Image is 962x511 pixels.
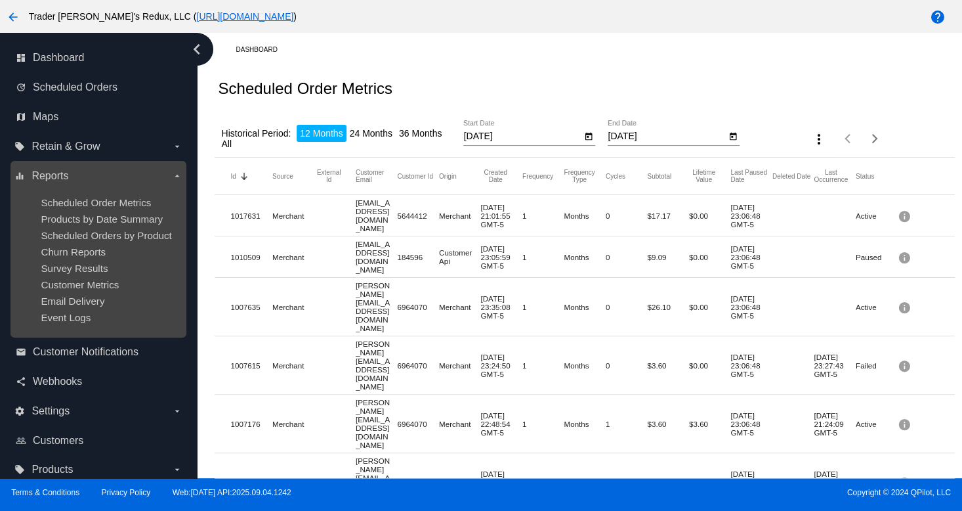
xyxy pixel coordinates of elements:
[41,246,106,257] a: Churn Reports
[856,358,897,373] mat-cell: Failed
[272,250,314,265] mat-cell: Merchant
[730,349,772,382] mat-cell: [DATE] 23:06:48 GMT-5
[480,169,510,183] button: Change sorting for CreatedUtc
[272,416,314,432] mat-cell: Merchant
[564,169,595,183] button: Change sorting for FrequencyType
[173,488,291,497] a: Web:[DATE] API:2025.09.04.1242
[730,291,772,323] mat-cell: [DATE] 23:06:48 GMT-5
[16,371,182,392] a: share Webhooks
[564,300,605,315] mat-cell: Months
[856,250,897,265] mat-cell: Paused
[647,416,688,432] mat-cell: $3.60
[41,279,119,290] a: Customer Metrics
[172,406,182,416] i: arrow_drop_down
[856,475,897,490] mat-cell: Active
[647,300,688,315] mat-cell: $26.10
[29,11,297,22] span: Trader [PERSON_NAME]'s Redux, LLC ( )
[41,213,163,225] a: Products by Date Summary
[606,358,647,373] mat-cell: 0
[218,125,294,142] li: Historical Period:
[930,9,946,25] mat-icon: help
[230,416,272,432] mat-cell: 1007176
[41,230,171,241] a: Scheduled Orders by Product
[16,77,182,98] a: update Scheduled Orders
[647,172,671,180] button: Change sorting for Subtotal
[14,171,25,181] i: equalizer
[564,250,605,265] mat-cell: Months
[814,408,855,440] mat-cell: [DATE] 21:24:09 GMT-5
[522,172,553,180] button: Change sorting for Frequency
[856,416,897,432] mat-cell: Active
[689,416,730,432] mat-cell: $3.60
[5,9,21,25] mat-icon: arrow_back
[41,296,104,307] a: Email Delivery
[218,79,392,98] h2: Scheduled Order Metrics
[297,125,346,142] li: 12 Months
[608,131,726,142] input: End Date
[439,416,480,432] mat-cell: Merchant
[564,208,605,223] mat-cell: Months
[522,358,564,373] mat-cell: 1
[356,395,397,453] mat-cell: [PERSON_NAME][EMAIL_ADDRESS][DOMAIN_NAME]
[397,475,438,490] mat-cell: 6964070
[397,173,438,180] mat-header-cell: Customer Id
[480,241,522,273] mat-cell: [DATE] 23:05:59 GMT-5
[522,416,564,432] mat-cell: 1
[14,464,25,475] i: local_offer
[811,131,827,147] mat-icon: more_vert
[606,300,647,315] mat-cell: 0
[397,208,438,223] mat-cell: 5644412
[689,358,730,373] mat-cell: $0.00
[172,141,182,152] i: arrow_drop_down
[16,376,26,387] i: share
[16,112,26,122] i: map
[439,173,480,180] mat-header-cell: Origin
[835,125,862,152] button: Previous page
[272,208,314,223] mat-cell: Merchant
[480,408,522,440] mat-cell: [DATE] 22:48:54 GMT-5
[856,300,897,315] mat-cell: Active
[14,141,25,152] i: local_offer
[522,208,564,223] mat-cell: 1
[522,300,564,315] mat-cell: 1
[397,300,438,315] mat-cell: 6964070
[606,208,647,223] mat-cell: 0
[439,358,480,373] mat-cell: Merchant
[218,135,235,152] li: All
[272,300,314,315] mat-cell: Merchant
[397,416,438,432] mat-cell: 6964070
[346,125,396,142] li: 24 Months
[463,131,581,142] input: Start Date
[480,291,522,323] mat-cell: [DATE] 23:35:08 GMT-5
[897,355,913,376] mat-icon: info
[730,466,772,499] mat-cell: [DATE] 23:06:48 GMT-5
[647,358,688,373] mat-cell: $3.60
[31,141,100,152] span: Retain & Grow
[16,347,26,357] i: email
[689,208,730,223] mat-cell: $0.00
[522,250,564,265] mat-cell: 1
[41,312,91,323] span: Event Logs
[11,488,79,497] a: Terms & Conditions
[647,250,688,265] mat-cell: $9.09
[862,125,888,152] button: Next page
[272,475,314,490] mat-cell: Merchant
[31,464,73,476] span: Products
[439,208,480,223] mat-cell: Merchant
[897,414,913,434] mat-icon: info
[230,300,272,315] mat-cell: 1007635
[356,453,397,511] mat-cell: [PERSON_NAME][EMAIL_ADDRESS][DOMAIN_NAME]
[689,475,730,490] mat-cell: $7.20
[606,416,647,432] mat-cell: 1
[814,466,855,499] mat-cell: [DATE] 05:02:10 GMT-5
[397,250,438,265] mat-cell: 184596
[480,466,522,499] mat-cell: [DATE] 22:44:15 GMT-5
[897,297,913,317] mat-icon: info
[492,488,951,497] span: Copyright © 2024 QPilot, LLC
[606,172,625,180] button: Change sorting for Cycles
[14,406,25,416] i: settings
